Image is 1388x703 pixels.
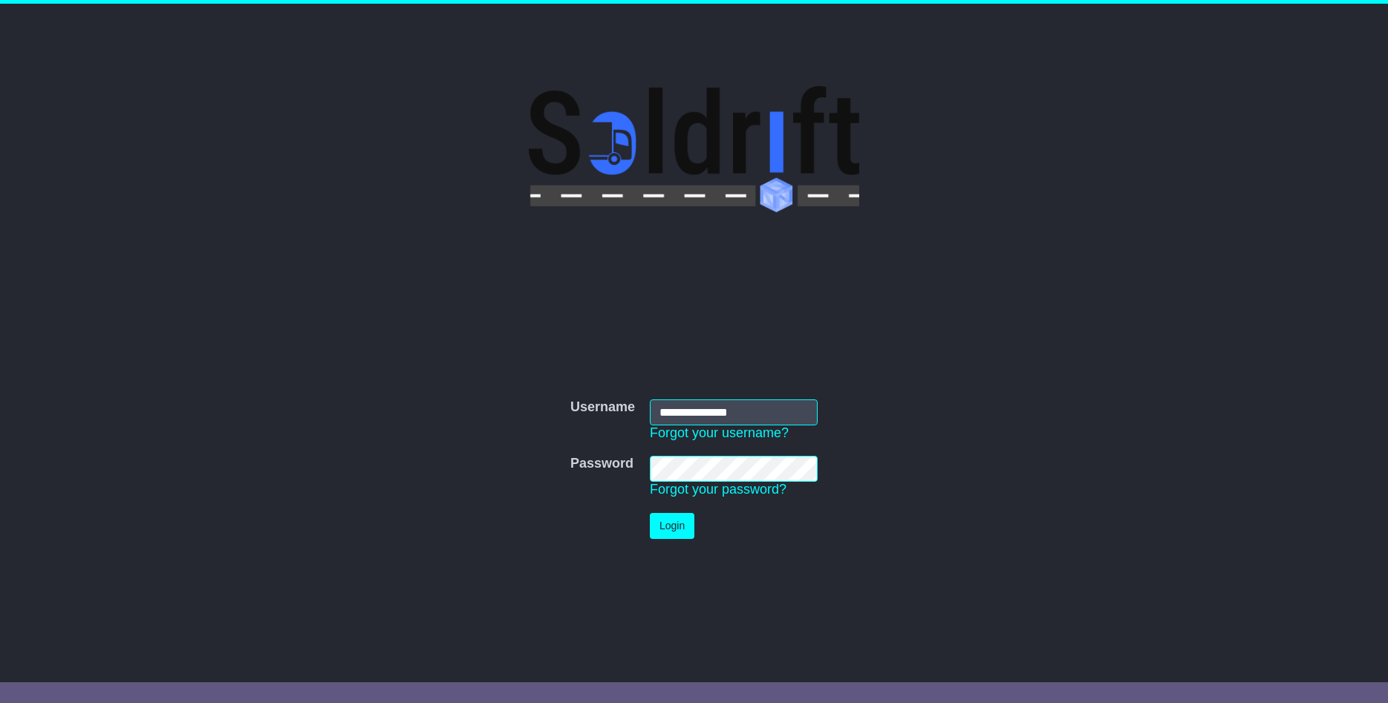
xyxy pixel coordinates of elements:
a: Forgot your username? [650,425,789,440]
a: Forgot your password? [650,482,786,497]
label: Password [570,456,633,472]
img: Soldrift Pty Ltd [529,86,859,212]
button: Login [650,513,694,539]
label: Username [570,399,635,416]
